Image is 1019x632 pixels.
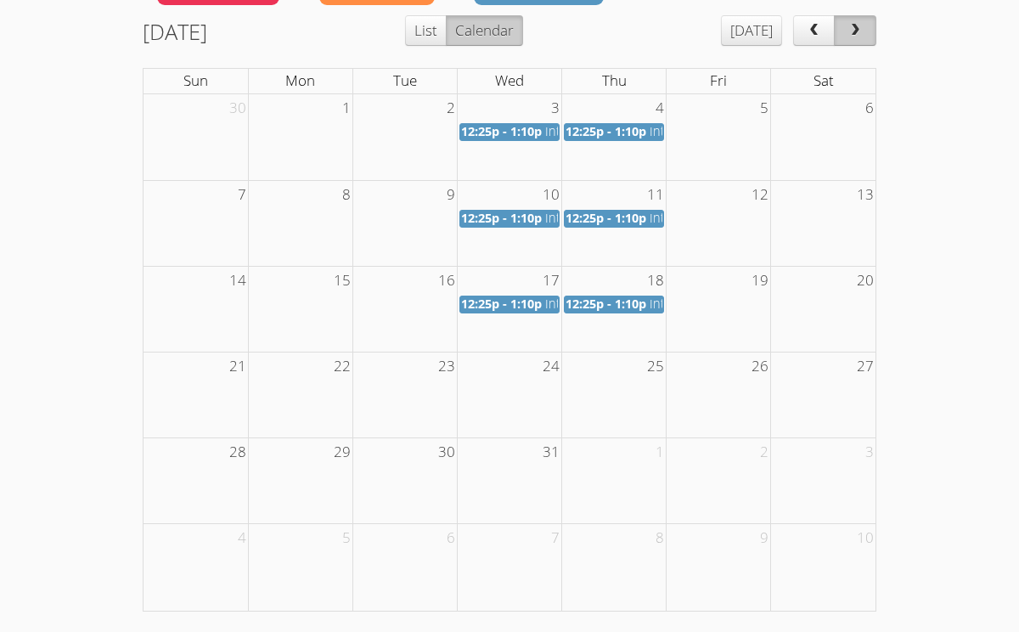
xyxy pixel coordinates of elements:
[459,123,560,141] a: 12:25p - 1:10p Integrated Math 3
[445,94,457,122] span: 2
[645,181,666,209] span: 11
[758,438,770,466] span: 2
[228,267,248,295] span: 14
[855,181,875,209] span: 13
[285,71,315,90] span: Mon
[461,123,542,139] span: 12:25p - 1:10p
[750,267,770,295] span: 19
[541,267,561,295] span: 17
[602,71,627,90] span: Thu
[564,123,664,141] a: 12:25p - 1:10p Integrated Math 3
[864,94,875,122] span: 6
[814,71,834,90] span: Sat
[758,524,770,552] span: 9
[566,296,646,312] span: 12:25p - 1:10p
[446,15,523,46] button: Calendar
[750,181,770,209] span: 12
[332,353,352,381] span: 22
[545,210,647,226] span: Integrated Math 3
[855,353,875,381] span: 27
[228,438,248,466] span: 28
[834,15,876,46] button: next
[650,123,752,139] span: Integrated Math 3
[545,296,647,312] span: Integrated Math 3
[461,296,542,312] span: 12:25p - 1:10p
[236,524,248,552] span: 4
[341,181,352,209] span: 8
[495,71,524,90] span: Wed
[654,94,666,122] span: 4
[341,94,352,122] span: 1
[332,438,352,466] span: 29
[864,438,875,466] span: 3
[228,353,248,381] span: 21
[793,15,836,46] button: prev
[645,353,666,381] span: 25
[750,353,770,381] span: 26
[654,524,666,552] span: 8
[461,210,542,226] span: 12:25p - 1:10p
[143,15,207,48] h2: [DATE]
[405,15,447,46] button: List
[654,438,666,466] span: 1
[393,71,417,90] span: Tue
[436,438,457,466] span: 30
[645,267,666,295] span: 18
[758,94,770,122] span: 5
[332,267,352,295] span: 15
[445,524,457,552] span: 6
[566,123,646,139] span: 12:25p - 1:10p
[459,210,560,228] a: 12:25p - 1:10p Integrated Math 3
[650,210,752,226] span: Integrated Math 3
[236,181,248,209] span: 7
[545,123,647,139] span: Integrated Math 3
[564,210,664,228] a: 12:25p - 1:10p Integrated Math 3
[721,15,782,46] button: [DATE]
[341,524,352,552] span: 5
[459,296,560,313] a: 12:25p - 1:10p Integrated Math 3
[566,210,646,226] span: 12:25p - 1:10p
[549,94,561,122] span: 3
[541,438,561,466] span: 31
[564,296,664,313] a: 12:25p - 1:10p Integrated Math 3
[541,353,561,381] span: 24
[855,267,875,295] span: 20
[183,71,208,90] span: Sun
[855,524,875,552] span: 10
[541,181,561,209] span: 10
[710,71,727,90] span: Fri
[436,353,457,381] span: 23
[445,181,457,209] span: 9
[228,94,248,122] span: 30
[436,267,457,295] span: 16
[650,296,752,312] span: Integrated Math 3
[549,524,561,552] span: 7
